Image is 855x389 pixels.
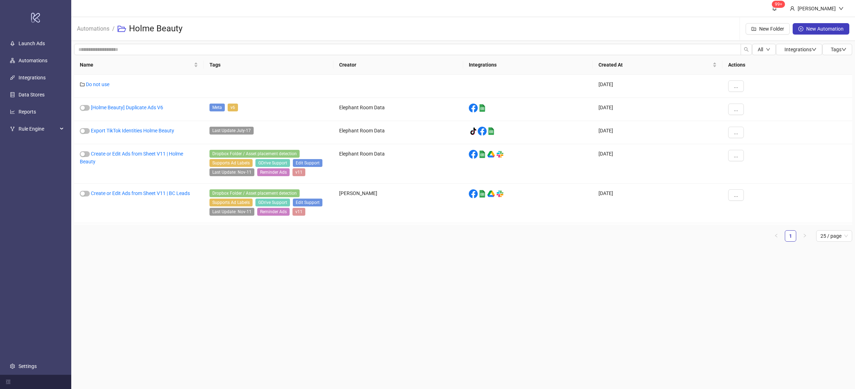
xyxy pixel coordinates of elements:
[257,168,290,176] span: Reminder Ads
[774,233,778,238] span: left
[598,61,711,69] span: Created At
[793,23,849,35] button: New Automation
[831,47,846,52] span: Tags
[80,61,192,69] span: Name
[80,151,183,164] a: Create or Edit Ads from Sheet V11 | Holme Beauty
[257,208,290,216] span: Reminder Ads
[333,55,463,75] th: Creator
[798,26,803,31] span: plus-circle
[728,80,744,92] button: ...
[209,127,254,135] span: Last Update July-17
[292,208,305,216] span: v11
[771,230,782,242] li: Previous Page
[803,233,807,238] span: right
[593,98,722,121] div: [DATE]
[228,104,238,111] span: v6
[91,128,174,133] a: Export TikTok Identities Holme Beauty
[293,159,322,167] span: Edit Support
[746,23,790,35] button: New Folder
[209,159,253,167] span: Supports Ad Labels
[752,44,776,55] button: Alldown
[795,5,839,12] div: [PERSON_NAME]
[734,83,738,89] span: ...
[333,98,463,121] div: Elephant Room Data
[722,55,852,75] th: Actions
[293,199,322,206] span: Edit Support
[790,6,795,11] span: user
[19,92,45,98] a: Data Stores
[744,47,749,52] span: search
[255,199,290,206] span: GDrive Support
[841,47,846,52] span: down
[333,184,463,223] div: [PERSON_NAME]
[772,1,785,8] sup: 1530
[728,150,744,161] button: ...
[593,144,722,184] div: [DATE]
[80,82,85,87] span: folder
[91,190,190,196] a: Create or Edit Ads from Sheet V11 | BC Leads
[785,230,796,242] li: 1
[209,104,225,111] span: Meta
[209,150,300,158] span: Dropbox Folder / Asset placement detection
[292,168,305,176] span: v11
[799,230,810,242] li: Next Page
[19,363,37,369] a: Settings
[816,230,852,242] div: Page Size
[758,47,763,52] span: All
[734,192,738,198] span: ...
[751,26,756,31] span: folder-add
[209,199,253,206] span: Supports Ad Labels
[593,121,722,144] div: [DATE]
[10,126,15,131] span: fork
[19,41,45,46] a: Launch Ads
[839,6,844,11] span: down
[728,104,744,115] button: ...
[771,230,782,242] button: left
[112,17,115,40] li: /
[129,23,182,35] h3: Holme Beauty
[766,47,770,52] span: down
[209,189,300,197] span: Dropbox Folder / Asset placement detection
[728,189,744,201] button: ...
[734,130,738,135] span: ...
[728,127,744,138] button: ...
[118,25,126,33] span: folder-open
[799,230,810,242] button: right
[806,26,844,32] span: New Automation
[772,6,777,11] span: bell
[785,231,796,241] a: 1
[734,106,738,112] span: ...
[759,26,784,32] span: New Folder
[19,122,58,136] span: Rule Engine
[593,75,722,98] div: [DATE]
[822,44,852,55] button: Tagsdown
[209,168,254,176] span: Last Update: Nov-11
[776,44,822,55] button: Integrationsdown
[209,208,254,216] span: Last Update: Nov-11
[19,75,46,80] a: Integrations
[255,159,290,167] span: GDrive Support
[734,153,738,158] span: ...
[86,82,109,87] a: Do not use
[333,121,463,144] div: Elephant Room Data
[74,55,204,75] th: Name
[19,109,36,115] a: Reports
[463,55,593,75] th: Integrations
[6,379,11,384] span: menu-fold
[820,231,848,241] span: 25 / page
[19,58,47,63] a: Automations
[204,55,333,75] th: Tags
[812,47,817,52] span: down
[76,24,111,32] a: Automations
[593,55,722,75] th: Created At
[593,184,722,223] div: [DATE]
[784,47,817,52] span: Integrations
[91,105,163,110] a: [Holme Beauty] Duplicate Ads V6
[333,144,463,184] div: Elephant Room Data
